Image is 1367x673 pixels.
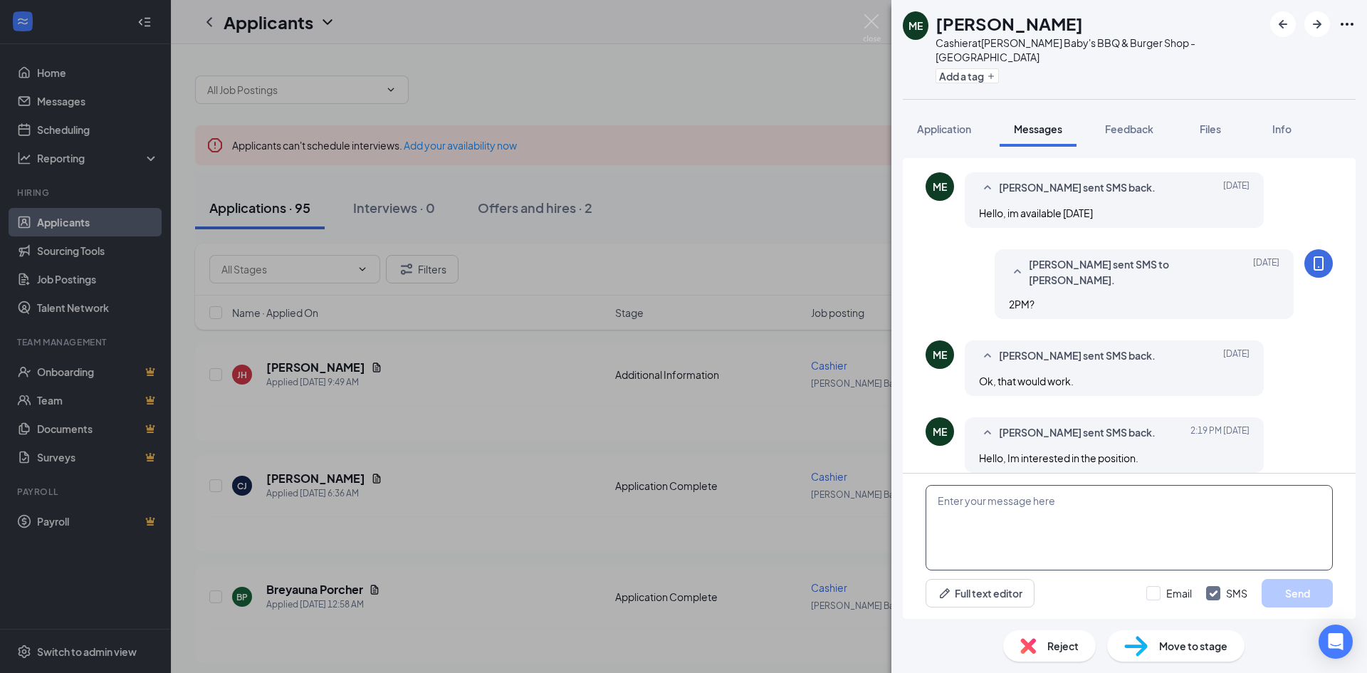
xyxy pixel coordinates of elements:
[979,452,1138,464] span: Hello, Im interested in the position.
[1272,122,1292,135] span: Info
[999,348,1156,365] span: [PERSON_NAME] sent SMS back.
[1029,256,1215,288] span: [PERSON_NAME] sent SMS to [PERSON_NAME].
[1270,11,1296,37] button: ArrowLeftNew
[1105,122,1153,135] span: Feedback
[936,11,1083,36] h1: [PERSON_NAME]
[933,424,947,439] div: ME
[1304,11,1330,37] button: ArrowRight
[936,36,1263,64] div: Cashier at [PERSON_NAME] Baby's BBQ & Burger Shop - [GEOGRAPHIC_DATA]
[1200,122,1221,135] span: Files
[1339,16,1356,33] svg: Ellipses
[1262,579,1333,607] button: Send
[936,68,999,83] button: PlusAdd a tag
[1310,255,1327,272] svg: MobileSms
[979,179,996,197] svg: SmallChevronUp
[999,179,1156,197] span: [PERSON_NAME] sent SMS back.
[979,348,996,365] svg: SmallChevronUp
[1009,298,1035,311] span: 2PM?
[1274,16,1292,33] svg: ArrowLeftNew
[933,179,947,194] div: ME
[1223,179,1250,197] span: [DATE]
[1014,122,1062,135] span: Messages
[1009,264,1026,281] svg: SmallChevronUp
[926,579,1035,607] button: Full text editorPen
[987,72,995,80] svg: Plus
[1253,256,1279,288] span: [DATE]
[979,375,1074,387] span: Ok, that would work.
[979,207,1093,219] span: Hello, im available [DATE]
[933,348,947,362] div: ME
[908,19,923,33] div: ME
[1159,638,1227,654] span: Move to stage
[999,424,1156,442] span: [PERSON_NAME] sent SMS back.
[1309,16,1326,33] svg: ArrowRight
[938,586,952,600] svg: Pen
[1319,625,1353,659] div: Open Intercom Messenger
[979,424,996,442] svg: SmallChevronUp
[1047,638,1079,654] span: Reject
[1190,424,1250,442] span: [DATE] 2:19 PM
[917,122,971,135] span: Application
[1223,348,1250,365] span: [DATE]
